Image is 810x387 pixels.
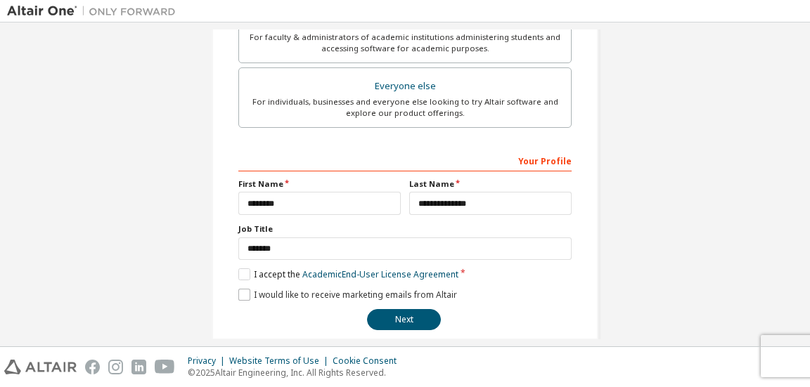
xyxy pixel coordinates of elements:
label: Last Name [409,178,572,190]
div: Cookie Consent [333,355,405,367]
div: Everyone else [247,77,562,96]
div: Your Profile [238,149,572,171]
div: For individuals, businesses and everyone else looking to try Altair software and explore our prod... [247,96,562,119]
img: altair_logo.svg [4,360,77,374]
img: Altair One [7,4,183,18]
a: Academic End-User License Agreement [302,268,458,280]
div: For faculty & administrators of academic institutions administering students and accessing softwa... [247,32,562,54]
img: youtube.svg [155,360,175,374]
label: First Name [238,178,401,190]
img: facebook.svg [85,360,100,374]
label: I accept the [238,268,458,280]
img: linkedin.svg [131,360,146,374]
button: Next [367,309,441,330]
img: instagram.svg [108,360,123,374]
p: © 2025 Altair Engineering, Inc. All Rights Reserved. [188,367,405,379]
label: Job Title [238,223,572,235]
div: Website Terms of Use [229,355,333,367]
label: I would like to receive marketing emails from Altair [238,289,457,301]
div: Privacy [188,355,229,367]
